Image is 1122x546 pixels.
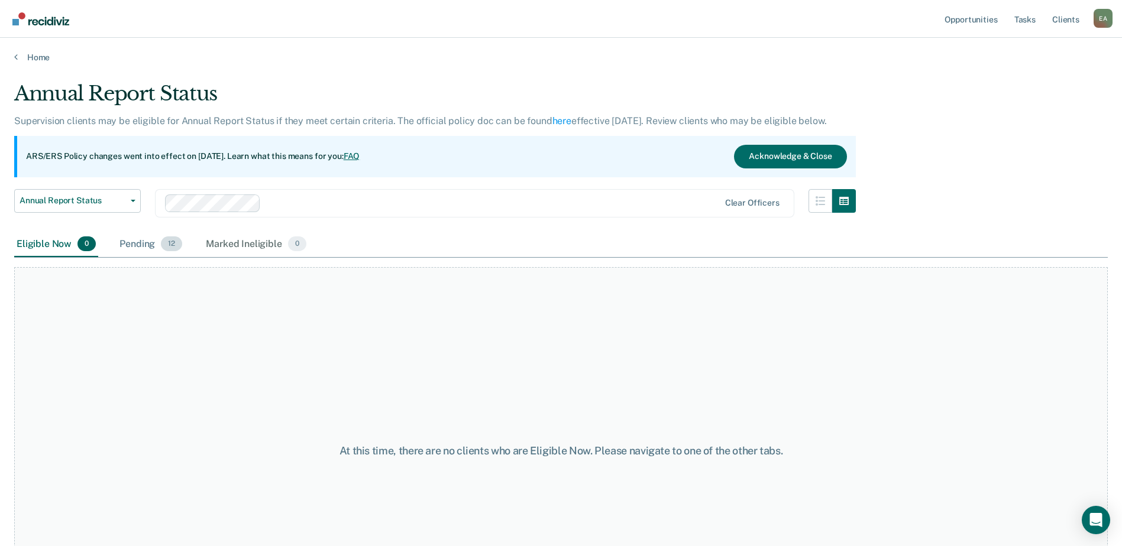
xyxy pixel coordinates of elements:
[26,151,360,162] p: ARS/ERS Policy changes went into effect on [DATE]. Learn what this means for you:
[734,145,846,168] button: Acknowledge & Close
[1094,9,1113,28] div: E A
[725,198,780,208] div: Clear officers
[20,196,126,206] span: Annual Report Status
[14,189,141,213] button: Annual Report Status
[552,115,571,126] a: here
[203,232,309,258] div: Marked Ineligible0
[344,151,360,161] a: FAQ
[117,232,185,258] div: Pending12
[14,52,1108,63] a: Home
[77,236,96,252] span: 0
[14,115,826,126] p: Supervision clients may be eligible for Annual Report Status if they meet certain criteria. The o...
[14,82,856,115] div: Annual Report Status
[1094,9,1113,28] button: Profile dropdown button
[288,236,306,252] span: 0
[1082,506,1110,534] div: Open Intercom Messenger
[12,12,69,25] img: Recidiviz
[14,232,98,258] div: Eligible Now0
[161,236,182,252] span: 12
[288,444,835,457] div: At this time, there are no clients who are Eligible Now. Please navigate to one of the other tabs.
